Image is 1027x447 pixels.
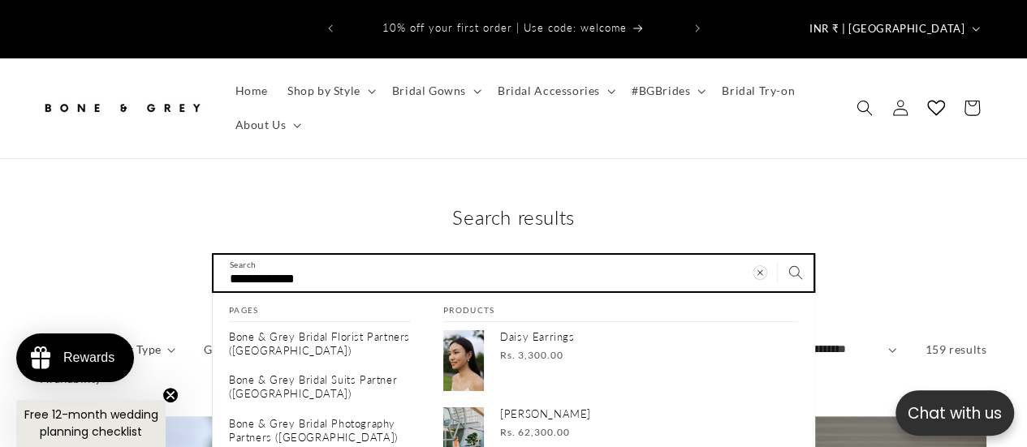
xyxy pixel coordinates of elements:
summary: Shop by Style [278,74,382,108]
span: Free 12-month wedding planning checklist [24,406,158,440]
button: Open chatbox [895,390,1014,436]
h1: Search results [41,204,986,230]
a: Bone and Grey Bridal [35,84,209,131]
p: Daisy Earrings [500,330,798,344]
span: 10% off your first order | Use code: welcome [382,21,627,34]
span: Bridal Accessories [498,84,600,98]
span: Rs. 62,300.00 [500,425,570,440]
span: Shop by Style [287,84,360,98]
span: About Us [235,118,287,132]
a: Daisy Earrings Rs. 3,300.00 [427,322,814,399]
button: Previous announcement [313,13,348,44]
summary: #BGBrides [622,74,712,108]
button: Next announcement [680,13,715,44]
img: Daisy Floral Earrings | Bone and Grey Bridal Accessories [443,330,484,391]
h2: Products [443,293,798,322]
span: Rs. 3,300.00 [500,348,563,363]
span: 159 results [925,342,986,356]
div: Rewards [63,350,114,365]
summary: About Us [226,108,309,142]
p: Bone & Grey Bridal Photography Partners ([GEOGRAPHIC_DATA]) [229,417,411,445]
a: Bone & Grey Bridal Florist Partners ([GEOGRAPHIC_DATA]) [213,322,427,366]
span: Bridal Try-on [722,84,795,98]
span: Home [235,84,268,98]
button: Clear search term [742,255,778,290]
button: Close teaser [162,387,179,403]
span: Gown Neckline [204,341,285,358]
div: Free 12-month wedding planning checklistClose teaser [16,400,166,447]
a: Bone & Grey Bridal Suits Partner ([GEOGRAPHIC_DATA]) [213,365,427,409]
p: Chat with us [895,402,1014,425]
summary: Search [847,90,882,126]
span: INR ₹ | [GEOGRAPHIC_DATA] [809,21,964,37]
a: Bridal Try-on [712,74,805,108]
h2: Pages [229,293,411,322]
p: Bone & Grey Bridal Suits Partner ([GEOGRAPHIC_DATA]) [229,373,411,401]
p: [PERSON_NAME] [500,407,798,421]
button: Search [778,255,813,290]
img: Bone and Grey Bridal [41,90,203,126]
a: Home [226,74,278,108]
button: INR ₹ | [GEOGRAPHIC_DATA] [800,13,986,44]
summary: Bridal Gowns [382,74,488,108]
span: #BGBrides [632,84,690,98]
summary: Bridal Accessories [488,74,622,108]
summary: Gown Neckline (0 selected) [204,341,300,358]
span: Bridal Gowns [392,84,466,98]
p: Bone & Grey Bridal Florist Partners ([GEOGRAPHIC_DATA]) [229,330,411,358]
